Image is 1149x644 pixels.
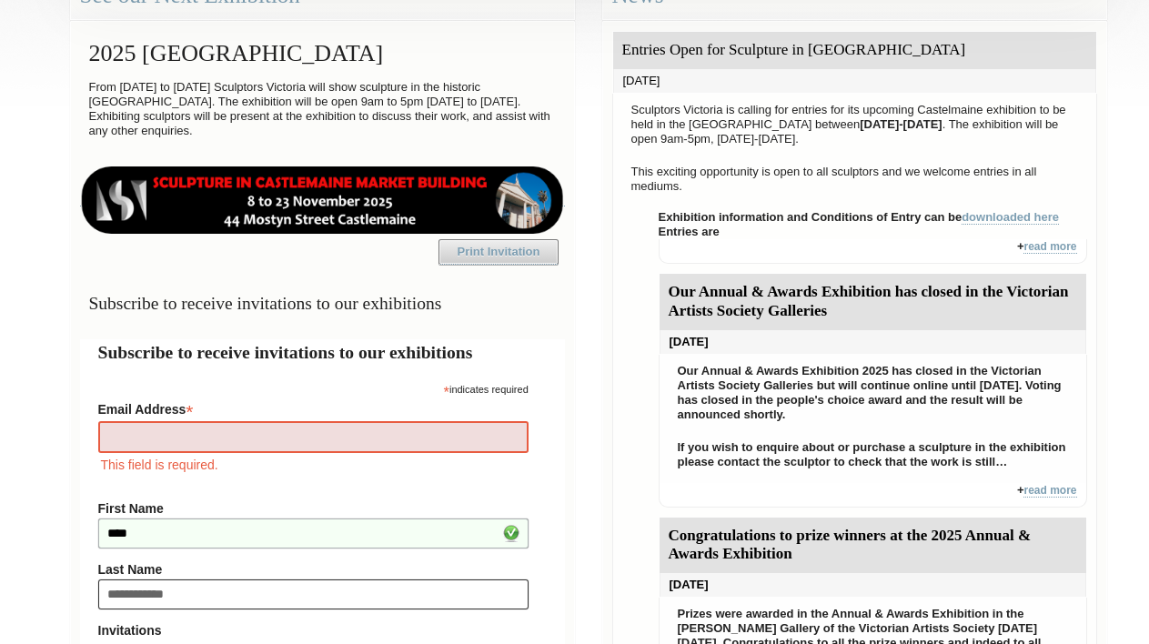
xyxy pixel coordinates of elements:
[660,330,1086,354] div: [DATE]
[669,436,1077,474] p: If you wish to enquire about or purchase a sculpture in the exhibition please contact the sculpto...
[660,573,1086,597] div: [DATE]
[613,69,1096,93] div: [DATE]
[660,518,1086,574] div: Congratulations to prize winners at the 2025 Annual & Awards Exhibition
[962,210,1059,225] a: downloaded here
[622,98,1087,151] p: Sculptors Victoria is calling for entries for its upcoming Castelmaine exhibition to be held in t...
[613,32,1096,69] div: Entries Open for Sculpture in [GEOGRAPHIC_DATA]
[80,31,565,75] h2: 2025 [GEOGRAPHIC_DATA]
[98,562,529,577] label: Last Name
[98,623,529,638] strong: Invitations
[80,286,565,321] h3: Subscribe to receive invitations to our exhibitions
[80,166,565,234] img: castlemaine-ldrbd25v2.png
[860,117,942,131] strong: [DATE]-[DATE]
[1023,484,1076,498] a: read more
[98,501,529,516] label: First Name
[98,379,529,397] div: indicates required
[659,210,1060,225] strong: Exhibition information and Conditions of Entry can be
[80,75,565,143] p: From [DATE] to [DATE] Sculptors Victoria will show sculpture in the historic [GEOGRAPHIC_DATA]. T...
[98,397,529,418] label: Email Address
[98,455,529,475] div: This field is required.
[438,239,559,265] a: Print Invitation
[669,359,1077,427] p: Our Annual & Awards Exhibition 2025 has closed in the Victorian Artists Society Galleries but wil...
[659,239,1087,264] div: +
[622,160,1087,198] p: This exciting opportunity is open to all sculptors and we welcome entries in all mediums.
[98,339,547,366] h2: Subscribe to receive invitations to our exhibitions
[1023,240,1076,254] a: read more
[660,274,1086,330] div: Our Annual & Awards Exhibition has closed in the Victorian Artists Society Galleries
[659,483,1087,508] div: +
